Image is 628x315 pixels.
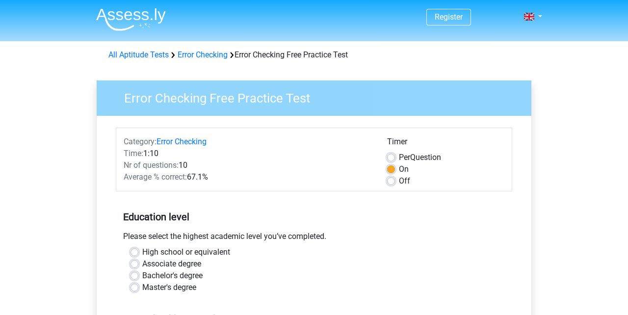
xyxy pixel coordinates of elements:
label: On [399,163,409,175]
img: Assessly [96,8,166,31]
a: Error Checking [178,50,228,59]
div: Error Checking Free Practice Test [105,49,523,61]
h3: Error Checking Free Practice Test [112,87,524,106]
span: Category: [124,137,157,146]
span: Nr of questions: [124,160,179,170]
label: Associate degree [142,258,201,270]
label: Master's degree [142,282,196,293]
div: Please select the highest academic level you’ve completed. [116,231,512,246]
div: 1:10 [116,148,380,159]
span: Per [399,153,410,162]
label: Question [399,152,441,163]
div: 10 [116,159,380,171]
label: Off [399,175,410,187]
h5: Education level [123,207,505,227]
span: Average % correct: [124,172,187,182]
label: Bachelor's degree [142,270,203,282]
a: Error Checking [157,137,207,146]
label: High school or equivalent [142,246,230,258]
div: 67.1% [116,171,380,183]
a: Register [435,12,463,22]
div: Timer [387,136,504,152]
a: All Aptitude Tests [108,50,169,59]
span: Time: [124,149,143,158]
